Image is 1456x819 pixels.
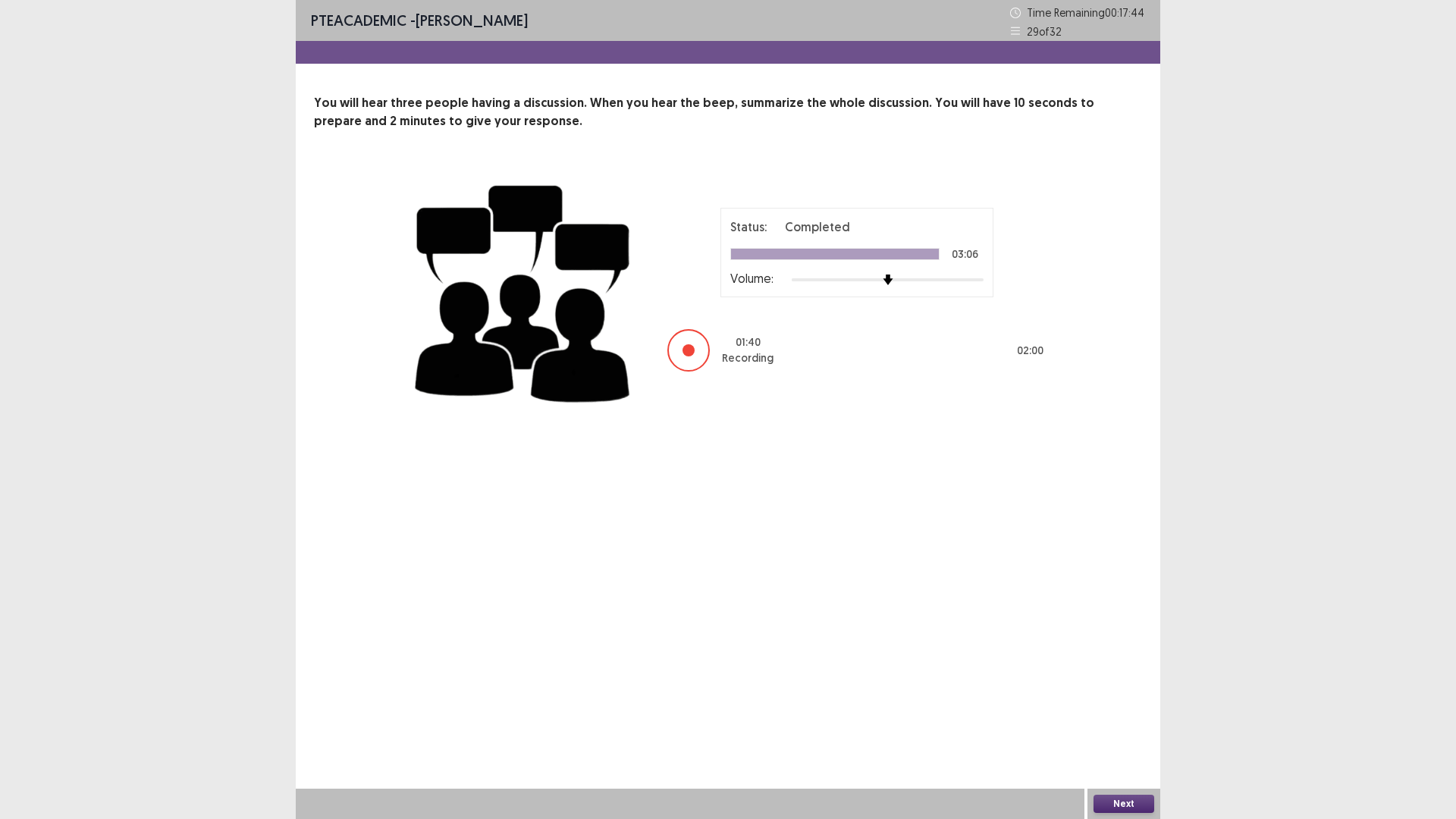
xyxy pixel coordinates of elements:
p: 29 of 32 [1027,24,1062,39]
p: You will hear three people having a discussion. When you hear the beep, summarize the whole discu... [314,94,1142,130]
p: Status: [730,218,767,236]
p: 01 : 40 [736,334,761,350]
img: arrow-thumb [883,275,893,285]
p: Recording [722,350,773,366]
p: Completed [785,218,850,236]
button: Next [1094,795,1154,813]
p: 03:06 [952,249,978,259]
p: - [PERSON_NAME] [311,9,528,32]
p: Time Remaining 00 : 17 : 44 [1027,5,1145,20]
img: group-discussion [409,167,637,415]
p: Volume: [730,269,773,287]
p: 02 : 00 [1017,343,1043,359]
span: PTE academic [311,11,406,30]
